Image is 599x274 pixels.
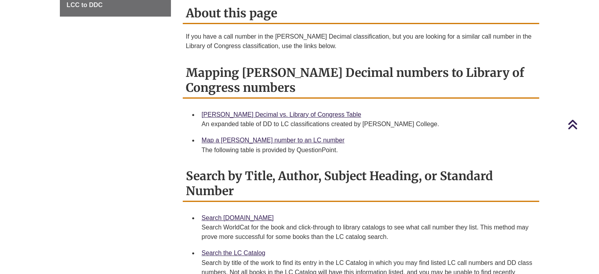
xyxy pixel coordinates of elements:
a: Search [DOMAIN_NAME] [202,214,274,221]
h2: Search by Title, Author, Subject Heading, or Standard Number [183,166,539,202]
a: [PERSON_NAME] Decimal vs. Library of Congress Table [202,111,361,118]
h2: About this page [183,3,539,24]
p: If you have a call number in the [PERSON_NAME] Decimal classification, but you are looking for a ... [186,32,536,51]
div: An expanded table of DD to LC classifications created by [PERSON_NAME] College. [202,119,533,129]
div: The following table is provided by QuestionPoint. [202,145,533,155]
h2: Mapping [PERSON_NAME] Decimal numbers to Library of Congress numbers [183,63,539,99]
a: Map a [PERSON_NAME] number to an LC number [202,137,345,144]
div: Search WorldCat for the book and click-through to library catalogs to see what call number they l... [202,223,533,242]
span: LCC to DDC [67,2,103,8]
a: Back to Top [567,119,597,130]
a: Search the LC Catalog [202,250,265,256]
